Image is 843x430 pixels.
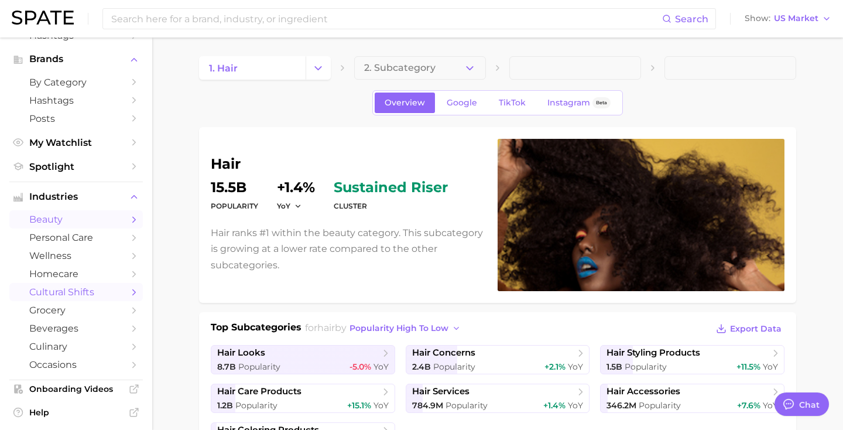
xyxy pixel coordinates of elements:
[29,214,123,225] span: beauty
[447,98,477,108] span: Google
[763,361,778,372] span: YoY
[373,400,389,411] span: YoY
[334,199,448,213] dt: cluster
[29,95,123,106] span: Hashtags
[305,322,464,333] span: for by
[489,93,536,113] a: TikTok
[675,13,708,25] span: Search
[412,347,475,359] span: hair concerns
[568,400,583,411] span: YoY
[211,384,395,413] a: hair care products1.2b Popularity+15.1% YoY
[736,361,760,372] span: +11.5%
[29,250,123,261] span: wellness
[499,98,526,108] span: TikTok
[209,63,238,74] span: 1. hair
[774,15,818,22] span: US Market
[199,56,306,80] a: 1. hair
[347,400,371,411] span: +15.1%
[277,201,302,211] button: YoY
[9,158,143,176] a: Spotlight
[9,380,143,398] a: Onboarding Videos
[412,386,470,397] span: hair services
[334,180,448,194] span: sustained riser
[9,110,143,128] a: Posts
[211,345,395,374] a: hair looks8.7b Popularity-5.0% YoY
[568,361,583,372] span: YoY
[349,323,448,333] span: popularity high to low
[217,361,236,372] span: 8.7b
[211,180,258,194] dd: 15.5b
[277,201,290,211] span: YoY
[9,228,143,247] a: personal care
[9,337,143,356] a: culinary
[9,404,143,421] a: Help
[9,356,143,374] a: occasions
[211,320,301,338] h1: Top Subcategories
[29,192,123,202] span: Industries
[211,157,484,171] h1: hair
[537,93,621,113] a: InstagramBeta
[373,361,389,372] span: YoY
[29,113,123,124] span: Posts
[12,11,74,25] img: SPATE
[29,137,123,148] span: My Watchlist
[745,15,770,22] span: Show
[606,400,636,411] span: 346.2m
[406,384,590,413] a: hair services784.9m Popularity+1.4% YoY
[9,265,143,283] a: homecare
[29,341,123,352] span: culinary
[211,199,258,213] dt: Popularity
[29,305,123,316] span: grocery
[317,322,335,333] span: hair
[29,77,123,88] span: by Category
[446,400,488,411] span: Popularity
[547,98,590,108] span: Instagram
[742,11,834,26] button: ShowUS Market
[606,361,622,372] span: 1.5b
[639,400,681,411] span: Popularity
[9,73,143,91] a: by Category
[29,384,123,394] span: Onboarding Videos
[437,93,487,113] a: Google
[217,386,301,397] span: hair care products
[29,54,123,64] span: Brands
[412,400,443,411] span: 784.9m
[349,361,371,372] span: -5.0%
[433,361,475,372] span: Popularity
[9,91,143,110] a: Hashtags
[375,93,435,113] a: Overview
[217,400,233,411] span: 1.2b
[9,301,143,319] a: grocery
[412,361,431,372] span: 2.4b
[354,56,486,80] button: 2. Subcategory
[29,161,123,172] span: Spotlight
[9,134,143,152] a: My Watchlist
[385,98,425,108] span: Overview
[600,384,784,413] a: hair accessories346.2m Popularity+7.6% YoY
[277,180,315,194] dd: +1.4%
[544,361,566,372] span: +2.1%
[737,400,760,411] span: +7.6%
[110,9,662,29] input: Search here for a brand, industry, or ingredient
[606,386,680,397] span: hair accessories
[347,320,464,336] button: popularity high to low
[9,319,143,337] a: beverages
[235,400,277,411] span: Popularity
[364,63,436,73] span: 2. Subcategory
[406,345,590,374] a: hair concerns2.4b Popularity+2.1% YoY
[763,400,778,411] span: YoY
[29,323,123,334] span: beverages
[306,56,331,80] button: Change Category
[29,407,123,418] span: Help
[9,247,143,265] a: wellness
[713,320,784,337] button: Export Data
[9,50,143,68] button: Brands
[730,324,782,334] span: Export Data
[217,347,265,359] span: hair looks
[625,361,667,372] span: Popularity
[29,286,123,298] span: cultural shifts
[9,210,143,228] a: beauty
[29,359,123,370] span: occasions
[9,188,143,206] button: Industries
[29,232,123,243] span: personal care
